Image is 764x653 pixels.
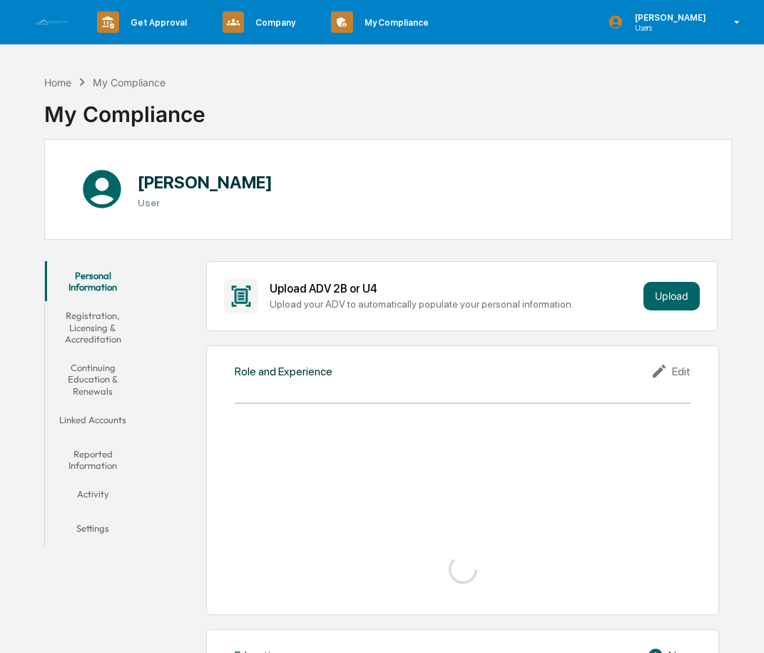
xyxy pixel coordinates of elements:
[44,76,71,88] div: Home
[651,363,691,380] div: Edit
[235,365,332,378] div: Role and Experience
[270,282,638,295] div: Upload ADV 2B or U4
[93,76,165,88] div: My Compliance
[643,282,700,310] button: Upload
[45,261,141,302] button: Personal Information
[270,298,638,310] div: Upload your ADV to automatically populate your personal information.
[244,17,302,28] p: Company
[138,172,273,193] h1: [PERSON_NAME]
[45,480,141,514] button: Activity
[45,514,141,548] button: Settings
[119,17,194,28] p: Get Approval
[45,353,141,405] button: Continuing Education & Renewals
[45,440,141,480] button: Reported Information
[623,12,713,23] p: [PERSON_NAME]
[138,197,273,208] h3: User
[353,17,436,28] p: My Compliance
[45,301,141,353] button: Registration, Licensing & Accreditation
[623,23,713,33] p: Users
[45,261,141,549] div: secondary tabs example
[45,405,141,440] button: Linked Accounts
[44,90,205,127] div: My Compliance
[34,19,68,26] img: logo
